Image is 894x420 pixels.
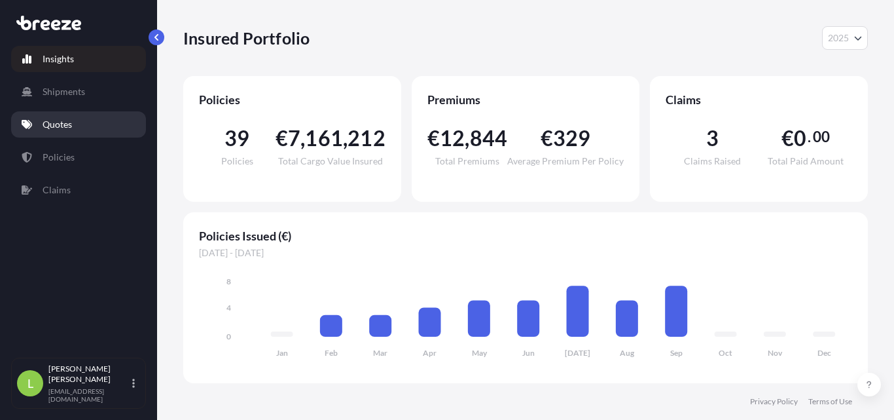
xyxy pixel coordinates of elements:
span: Total Cargo Value Insured [278,157,383,166]
button: Year Selector [822,26,868,50]
span: , [300,128,305,149]
span: , [343,128,348,149]
span: 329 [553,128,591,149]
span: 00 [813,132,830,142]
span: Total Paid Amount [768,157,844,166]
a: Shipments [11,79,146,105]
tspan: Sep [670,348,683,358]
span: € [427,128,440,149]
tspan: Nov [768,348,783,358]
a: Terms of Use [808,396,852,407]
span: . [808,132,811,142]
span: Premiums [427,92,624,107]
p: Insights [43,52,74,66]
span: L [27,377,33,390]
span: Policies [221,157,253,166]
tspan: Jun [522,348,535,358]
span: Policies Issued (€) [199,228,852,244]
p: [EMAIL_ADDRESS][DOMAIN_NAME] [48,387,130,403]
p: Insured Portfolio [183,28,310,48]
span: 212 [348,128,385,149]
a: Insights [11,46,146,72]
span: 2025 [828,31,849,45]
span: € [781,128,794,149]
span: € [276,128,288,149]
span: Policies [199,92,385,107]
span: Claims Raised [684,157,741,166]
a: Quotes [11,111,146,138]
tspan: Aug [620,348,635,358]
tspan: Mar [373,348,387,358]
span: Average Premium Per Policy [507,157,624,166]
tspan: Dec [817,348,831,358]
span: [DATE] - [DATE] [199,246,852,259]
span: 7 [288,128,300,149]
p: Claims [43,183,71,197]
p: Shipments [43,85,85,98]
p: Quotes [43,118,72,131]
tspan: Feb [325,348,338,358]
span: Total Premiums [435,157,499,166]
span: 39 [224,128,249,149]
p: [PERSON_NAME] [PERSON_NAME] [48,364,130,385]
span: , [465,128,469,149]
tspan: 0 [226,332,231,341]
span: 12 [440,128,465,149]
tspan: Apr [423,348,437,358]
span: 844 [470,128,508,149]
span: 161 [305,128,343,149]
tspan: May [472,348,488,358]
a: Claims [11,177,146,203]
span: Claims [666,92,852,107]
p: Policies [43,151,75,164]
tspan: 4 [226,303,231,313]
tspan: Oct [719,348,732,358]
span: € [541,128,553,149]
tspan: 8 [226,277,231,286]
tspan: Jan [276,348,288,358]
span: 0 [794,128,806,149]
a: Privacy Policy [750,396,798,407]
a: Policies [11,144,146,170]
tspan: [DATE] [565,348,590,358]
span: 3 [706,128,719,149]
